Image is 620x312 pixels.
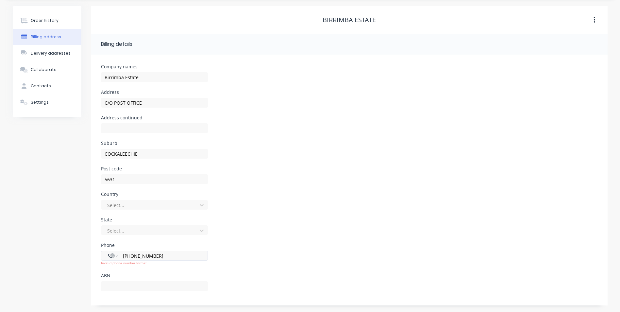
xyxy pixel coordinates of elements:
[31,34,61,40] div: Billing address
[31,83,51,89] div: Contacts
[13,94,81,111] button: Settings
[13,45,81,61] button: Delivery addresses
[101,273,208,278] div: ABN
[101,40,132,48] div: Billing details
[13,61,81,78] button: Collaborate
[101,64,208,69] div: Company names
[101,243,208,248] div: Phone
[323,16,376,24] div: Birrimba Estate
[13,29,81,45] button: Billing address
[101,192,208,197] div: Country
[101,261,208,266] div: Invalid phone number format
[13,78,81,94] button: Contacts
[101,90,208,95] div: Address
[101,166,208,171] div: Post code
[31,50,71,56] div: Delivery addresses
[31,18,59,24] div: Order history
[31,67,57,73] div: Collaborate
[13,12,81,29] button: Order history
[31,99,49,105] div: Settings
[101,217,208,222] div: State
[101,115,208,120] div: Address continued
[101,141,208,146] div: Suburb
